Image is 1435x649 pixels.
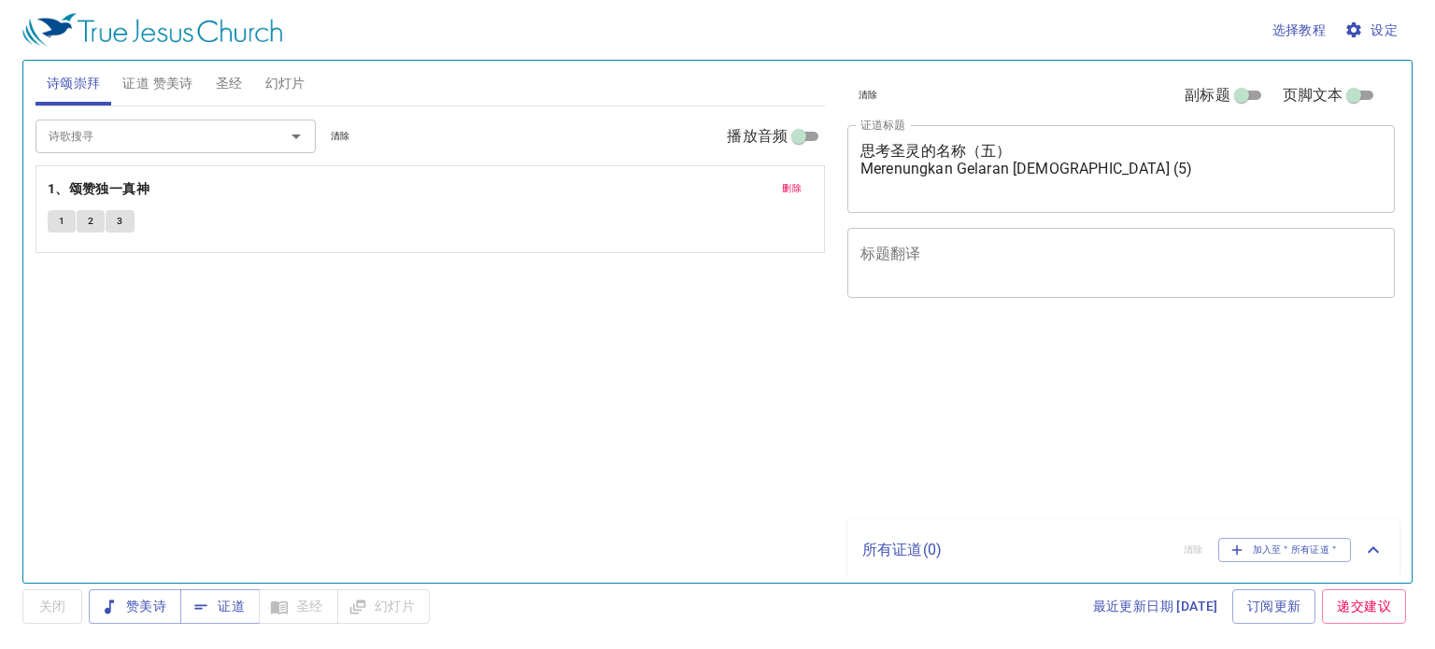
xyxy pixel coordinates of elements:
[48,177,149,201] b: 1、颂赞独一真神
[48,177,153,201] button: 1、颂赞独一真神
[1322,589,1406,624] a: 递交建议
[331,128,350,145] span: 清除
[59,213,64,230] span: 1
[1283,84,1343,106] span: 页脚文本
[106,210,134,233] button: 3
[117,213,122,230] span: 3
[89,589,181,624] button: 赞美诗
[1348,19,1398,42] span: 设定
[104,595,166,618] span: 赞美诗
[860,142,1382,195] textarea: 思考圣灵的名称（五） Merenungkan Gelaran [DEMOGRAPHIC_DATA] (5)
[782,180,802,197] span: 删除
[1337,595,1391,618] span: 递交建议
[22,13,282,47] img: True Jesus Church
[1265,13,1334,48] button: 选择教程
[1086,589,1226,624] a: 最近更新日期 [DATE]
[180,589,260,624] button: 证道
[47,72,101,95] span: 诗颂崇拜
[862,539,1169,561] p: 所有证道 ( 0 )
[283,123,309,149] button: Open
[320,125,362,148] button: 清除
[48,210,76,233] button: 1
[1093,595,1218,618] span: 最近更新日期 [DATE]
[859,87,878,104] span: 清除
[88,213,93,230] span: 2
[771,177,813,200] button: 删除
[195,595,245,618] span: 证道
[1230,542,1340,558] span: 加入至＂所有证道＂
[840,317,1287,513] iframe: from-child
[216,72,243,95] span: 圣经
[1247,595,1301,618] span: 订阅更新
[847,519,1399,581] div: 所有证道(0)清除加入至＂所有证道＂
[1185,84,1229,106] span: 副标题
[847,84,889,106] button: 清除
[77,210,105,233] button: 2
[727,125,788,148] span: 播放音频
[1341,13,1405,48] button: 设定
[265,72,305,95] span: 幻灯片
[1218,538,1352,562] button: 加入至＂所有证道＂
[122,72,192,95] span: 证道 赞美诗
[1232,589,1316,624] a: 订阅更新
[1272,19,1327,42] span: 选择教程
